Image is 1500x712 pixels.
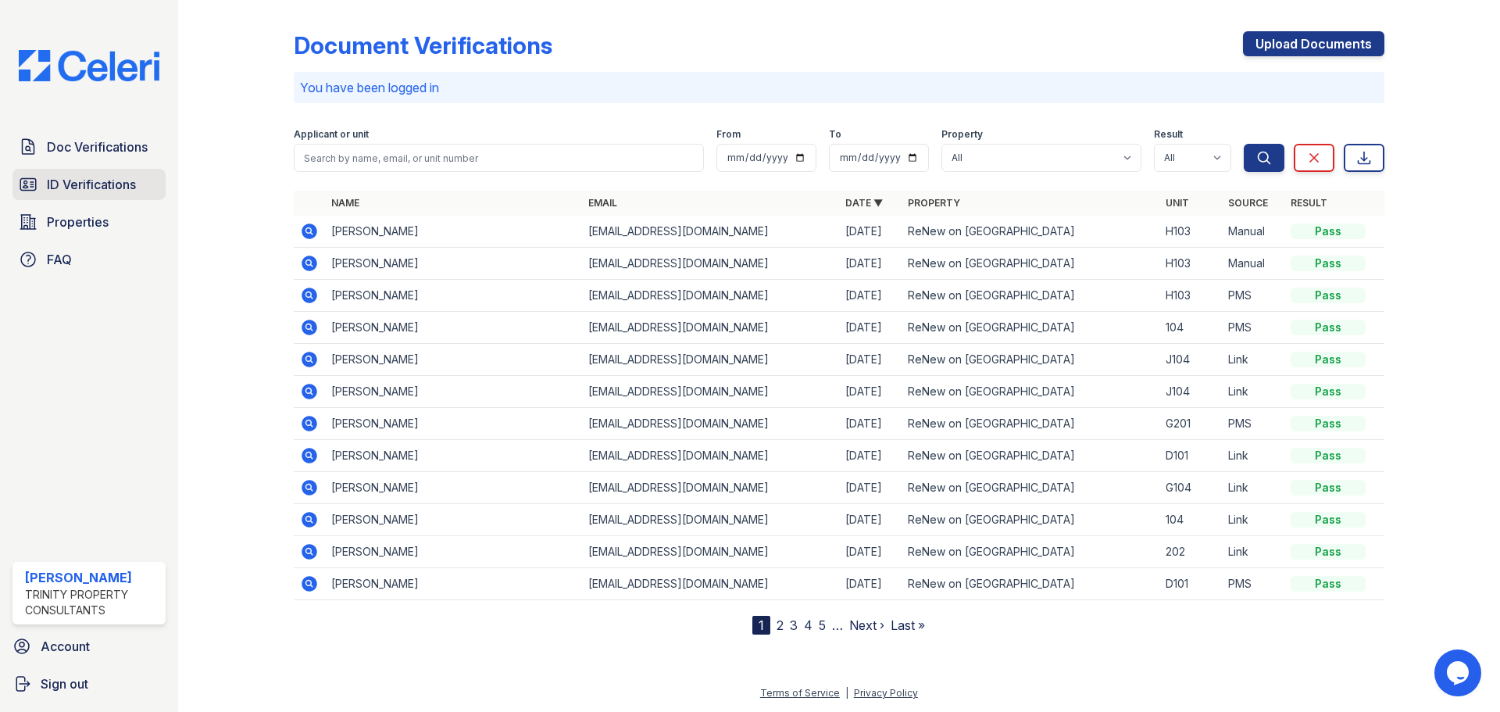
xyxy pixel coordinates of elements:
td: D101 [1159,568,1222,600]
div: Pass [1291,224,1366,239]
td: [DATE] [839,280,902,312]
a: Last » [891,617,925,633]
div: Trinity Property Consultants [25,587,159,618]
a: Unit [1166,197,1189,209]
span: FAQ [47,250,72,269]
td: [EMAIL_ADDRESS][DOMAIN_NAME] [582,440,839,472]
a: Doc Verifications [12,131,166,163]
td: [EMAIL_ADDRESS][DOMAIN_NAME] [582,504,839,536]
td: [PERSON_NAME] [325,472,582,504]
div: Pass [1291,320,1366,335]
td: [EMAIL_ADDRESS][DOMAIN_NAME] [582,568,839,600]
img: CE_Logo_Blue-a8612792a0a2168367f1c8372b55b34899dd931a85d93a1a3d3e32e68fde9ad4.png [6,50,172,81]
a: Name [331,197,359,209]
td: H103 [1159,216,1222,248]
td: [PERSON_NAME] [325,216,582,248]
td: [DATE] [839,408,902,440]
td: [EMAIL_ADDRESS][DOMAIN_NAME] [582,408,839,440]
td: [PERSON_NAME] [325,504,582,536]
td: Manual [1222,248,1284,280]
td: G104 [1159,472,1222,504]
td: [PERSON_NAME] [325,312,582,344]
td: PMS [1222,280,1284,312]
td: [PERSON_NAME] [325,344,582,376]
td: Link [1222,376,1284,408]
td: [DATE] [839,344,902,376]
span: Doc Verifications [47,138,148,156]
td: [PERSON_NAME] [325,280,582,312]
span: ID Verifications [47,175,136,194]
td: ReNew on [GEOGRAPHIC_DATA] [902,248,1159,280]
td: 104 [1159,504,1222,536]
td: ReNew on [GEOGRAPHIC_DATA] [902,376,1159,408]
a: ID Verifications [12,169,166,200]
div: Document Verifications [294,31,552,59]
td: Manual [1222,216,1284,248]
td: [DATE] [839,312,902,344]
td: PMS [1222,312,1284,344]
td: [PERSON_NAME] [325,568,582,600]
td: [EMAIL_ADDRESS][DOMAIN_NAME] [582,248,839,280]
span: Account [41,637,90,656]
td: [DATE] [839,440,902,472]
td: [DATE] [839,504,902,536]
div: Pass [1291,448,1366,463]
td: [DATE] [839,248,902,280]
td: PMS [1222,568,1284,600]
td: D101 [1159,440,1222,472]
div: Pass [1291,544,1366,560]
div: Pass [1291,256,1366,271]
label: From [716,128,741,141]
a: 5 [819,617,826,633]
input: Search by name, email, or unit number [294,144,704,172]
a: Sign out [6,668,172,699]
a: Source [1228,197,1268,209]
td: [DATE] [839,472,902,504]
label: To [829,128,841,141]
td: Link [1222,504,1284,536]
div: Pass [1291,576,1366,592]
div: [PERSON_NAME] [25,568,159,587]
a: 2 [777,617,784,633]
td: [DATE] [839,536,902,568]
td: [DATE] [839,376,902,408]
span: … [832,616,843,635]
label: Result [1154,128,1183,141]
td: [EMAIL_ADDRESS][DOMAIN_NAME] [582,472,839,504]
td: ReNew on [GEOGRAPHIC_DATA] [902,312,1159,344]
a: Property [908,197,960,209]
td: [DATE] [839,568,902,600]
td: 104 [1159,312,1222,344]
td: [EMAIL_ADDRESS][DOMAIN_NAME] [582,376,839,408]
a: Account [6,631,172,662]
div: 1 [752,616,770,635]
a: Result [1291,197,1327,209]
div: | [845,687,848,699]
span: Sign out [41,674,88,693]
span: Properties [47,213,109,231]
td: G201 [1159,408,1222,440]
a: Properties [12,206,166,238]
td: ReNew on [GEOGRAPHIC_DATA] [902,568,1159,600]
td: J104 [1159,376,1222,408]
label: Applicant or unit [294,128,369,141]
label: Property [941,128,983,141]
td: [PERSON_NAME] [325,440,582,472]
a: 4 [804,617,812,633]
td: [EMAIL_ADDRESS][DOMAIN_NAME] [582,344,839,376]
td: [EMAIL_ADDRESS][DOMAIN_NAME] [582,312,839,344]
a: Next › [849,617,884,633]
div: Pass [1291,480,1366,496]
iframe: chat widget [1434,649,1484,696]
td: [PERSON_NAME] [325,248,582,280]
td: [EMAIL_ADDRESS][DOMAIN_NAME] [582,536,839,568]
td: ReNew on [GEOGRAPHIC_DATA] [902,280,1159,312]
div: Pass [1291,384,1366,399]
td: ReNew on [GEOGRAPHIC_DATA] [902,408,1159,440]
div: Pass [1291,352,1366,367]
td: [PERSON_NAME] [325,408,582,440]
td: ReNew on [GEOGRAPHIC_DATA] [902,344,1159,376]
td: ReNew on [GEOGRAPHIC_DATA] [902,440,1159,472]
a: FAQ [12,244,166,275]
